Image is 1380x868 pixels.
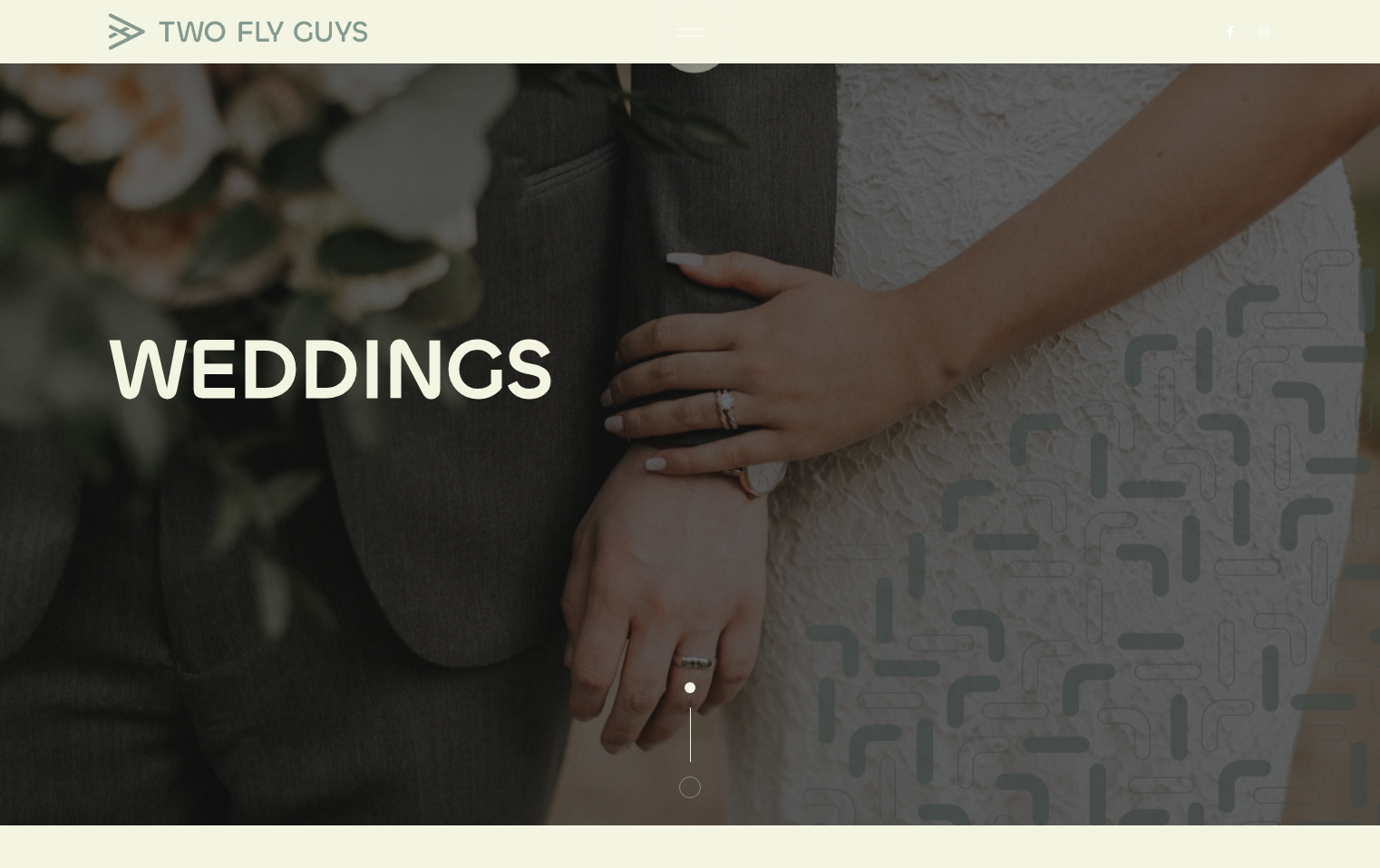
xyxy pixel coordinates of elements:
div: I [360,325,384,416]
div: D [238,325,299,416]
div: D [299,325,360,416]
div: G [446,325,505,416]
a: TWO FLY GUYS MEDIA TWO FLY GUYS MEDIA [109,14,381,50]
img: TWO FLY GUYS MEDIA [109,14,367,50]
div: S [505,325,554,416]
div: N [384,325,446,416]
div: E [188,325,238,416]
div: W [109,325,188,416]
